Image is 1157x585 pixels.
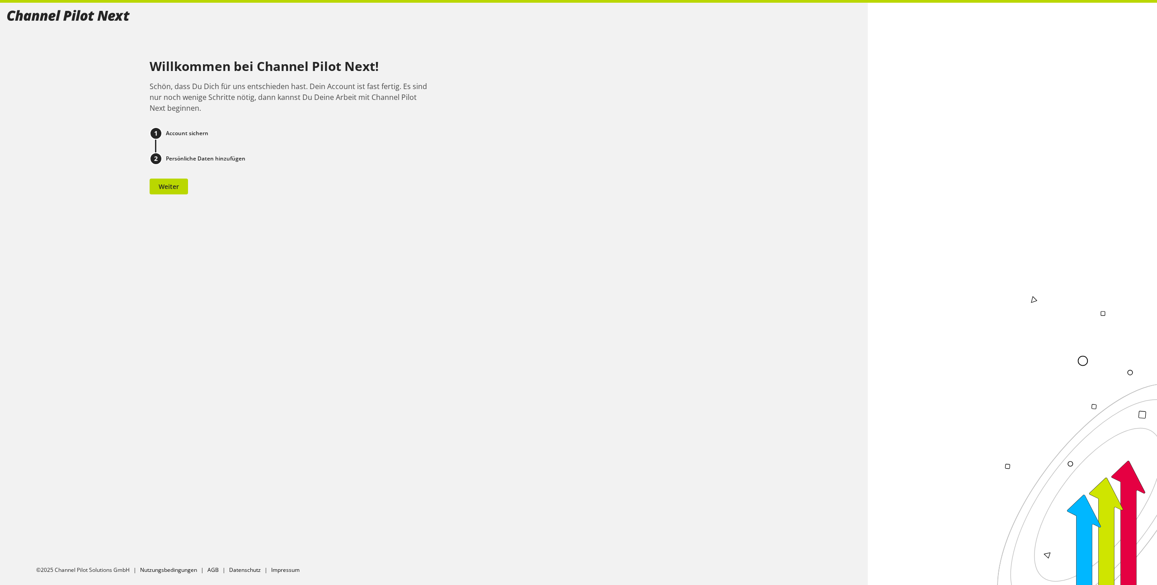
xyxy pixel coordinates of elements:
[7,10,130,21] img: 00fd0c2968333bded0a06517299d5b97.svg
[207,566,219,574] a: AGB
[159,182,179,191] span: Weiter
[154,128,158,138] span: 1
[140,566,197,574] a: Nutzungsbedingungen
[150,179,188,194] button: Weiter
[150,81,434,113] p: Schön, dass Du Dich für uns entschieden hast. Dein Account ist fast fertig. Es sind nur noch weni...
[271,566,300,574] a: Impressum
[150,59,434,74] h1: Willkommen bei Channel Pilot Next!
[166,130,208,137] span: Account sichern
[154,154,158,163] span: 2
[166,156,245,162] span: Persönliche Daten hinzufügen
[36,566,140,574] li: ©2025 Channel Pilot Solutions GmbH
[229,566,261,574] a: Datenschutz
